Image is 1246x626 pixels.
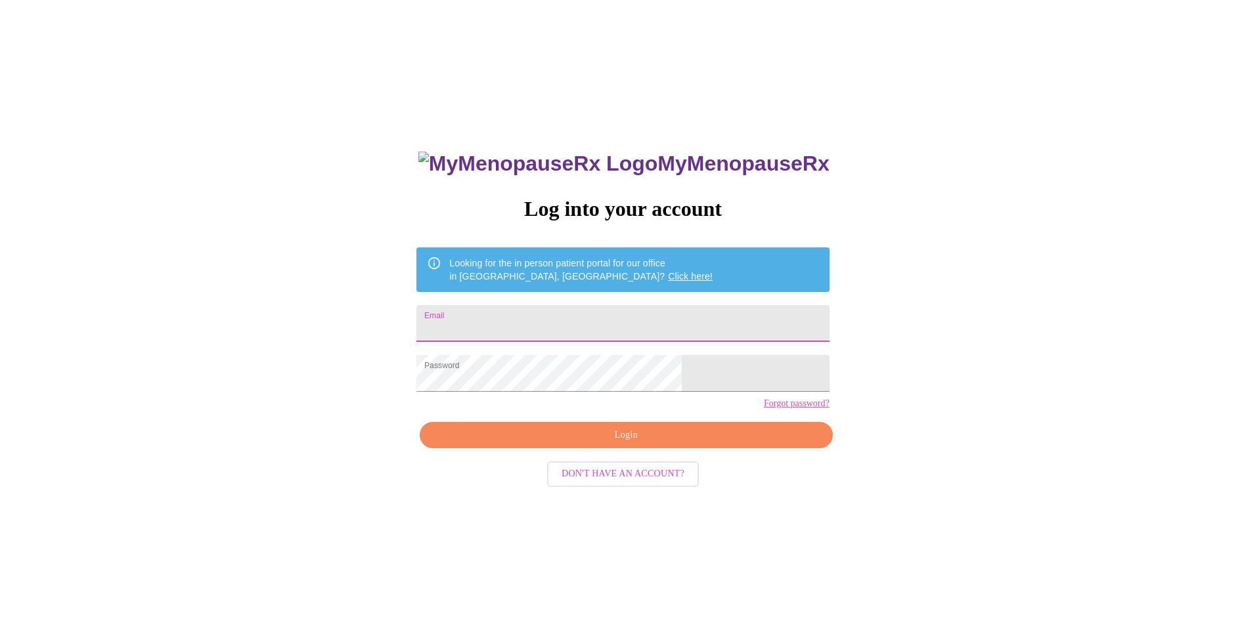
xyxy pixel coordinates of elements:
span: Login [435,427,817,444]
a: Click here! [668,271,713,282]
img: MyMenopauseRx Logo [418,152,657,176]
a: Forgot password? [764,398,830,409]
a: Don't have an account? [544,467,702,478]
div: Looking for the in person patient portal for our office in [GEOGRAPHIC_DATA], [GEOGRAPHIC_DATA]? [449,251,713,288]
button: Don't have an account? [547,461,699,487]
button: Login [420,422,832,449]
h3: Log into your account [416,197,829,221]
span: Don't have an account? [562,466,684,482]
h3: MyMenopauseRx [418,152,830,176]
